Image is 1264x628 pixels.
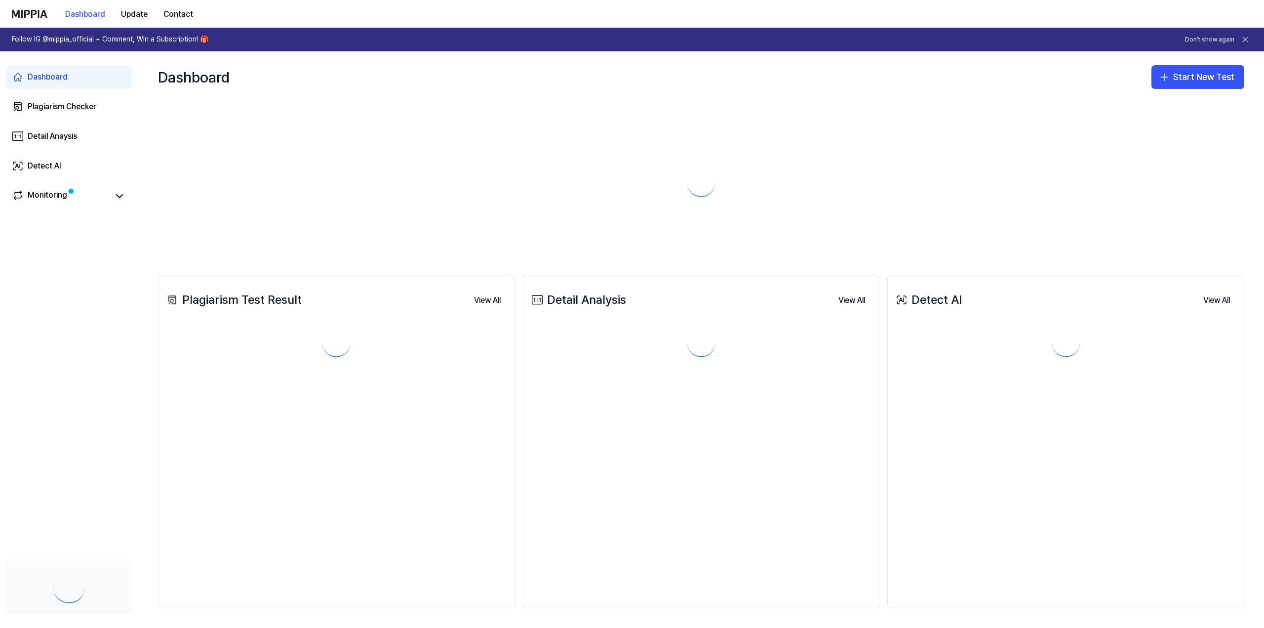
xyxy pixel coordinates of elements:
button: View All [1195,291,1238,310]
button: Contact [156,4,201,24]
a: View All [466,290,509,310]
div: Detect AI [28,160,61,172]
button: View All [466,291,509,310]
a: Update [113,0,156,28]
div: Detail Anaysis [28,130,77,142]
button: View All [830,291,873,310]
div: Dashboard [28,71,68,83]
button: Don't show again [1185,36,1234,44]
div: Plagiarism Checker [28,101,96,113]
button: Start New Test [1151,65,1244,89]
a: View All [830,290,873,310]
div: Detail Analysis [529,291,626,309]
a: View All [1195,290,1238,310]
button: Dashboard [57,4,113,24]
div: Dashboard [158,61,230,93]
div: Detect AI [894,291,962,309]
button: Update [113,4,156,24]
a: Monitoring [12,189,109,203]
a: Detect AI [6,154,132,178]
a: Plagiarism Checker [6,95,132,119]
a: Detail Anaysis [6,125,132,148]
div: Monitoring [28,189,67,203]
a: Dashboard [6,65,132,89]
h1: Follow IG @mippia_official + Comment, Win a Subscription! 🎁 [12,35,208,44]
div: Plagiarism Test Result [164,291,302,309]
img: logo [12,10,47,18]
